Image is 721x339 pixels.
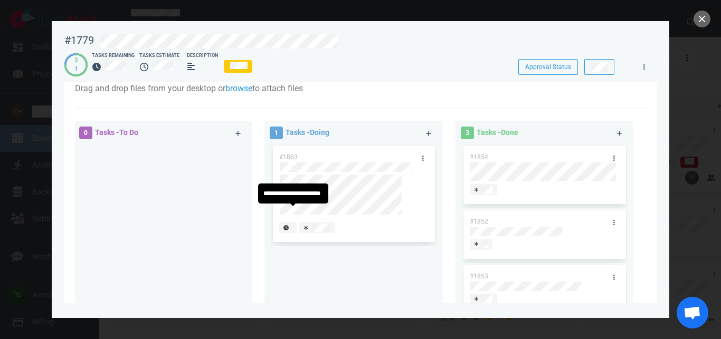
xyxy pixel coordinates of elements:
[470,218,488,225] span: #1852
[279,153,298,161] span: #1863
[477,128,518,137] span: Tasks - Done
[518,59,578,75] button: Approval Status
[461,127,474,139] span: 3
[187,52,218,60] div: Description
[225,83,252,93] a: browse
[286,128,329,137] span: Tasks - Doing
[470,273,488,280] span: #1853
[74,65,78,74] div: 1
[252,83,303,93] span: to attach files
[92,52,135,60] div: Tasks Remaining
[95,128,138,137] span: Tasks - To Do
[139,52,183,60] div: Tasks Estimate
[270,127,283,139] span: 1
[74,56,78,65] div: 3
[694,11,710,27] button: close
[677,297,708,328] a: Chat abierto
[79,127,92,139] span: 0
[64,34,94,47] div: #1779
[75,83,225,93] span: Drag and drop files from your desktop or
[470,153,488,161] span: #1854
